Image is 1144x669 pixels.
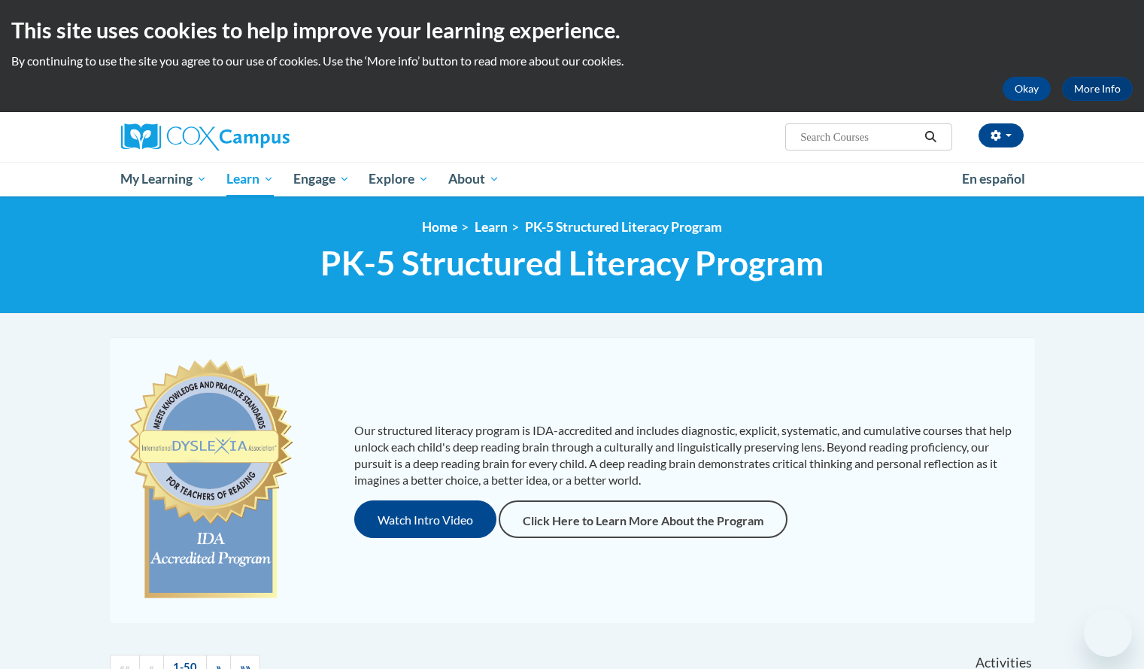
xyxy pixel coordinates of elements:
a: Engage [284,162,360,196]
a: Learn [475,219,508,235]
input: Search Courses [799,128,919,146]
a: Cox Campus [121,123,407,151]
button: Account Settings [979,123,1024,147]
a: Click Here to Learn More About the Program [499,500,787,538]
a: En español [952,163,1035,195]
span: My Learning [120,170,207,188]
a: Home [422,219,457,235]
span: Engage [293,170,350,188]
h2: This site uses cookies to help improve your learning experience. [11,15,1133,45]
iframe: Button to launch messaging window [1084,609,1132,657]
span: Learn [226,170,274,188]
button: Okay [1003,77,1051,101]
img: Cox Campus [121,123,290,151]
a: About [438,162,509,196]
button: Search [919,128,942,146]
span: PK-5 Structured Literacy Program [320,243,824,283]
p: By continuing to use the site you agree to our use of cookies. Use the ‘More info’ button to read... [11,53,1133,69]
span: About [448,170,499,188]
span: Explore [369,170,429,188]
div: Main menu [99,162,1046,196]
a: More Info [1062,77,1133,101]
a: My Learning [111,162,217,196]
a: Learn [217,162,284,196]
span: En español [962,171,1025,187]
button: Watch Intro Video [354,500,496,538]
a: Explore [359,162,438,196]
p: Our structured literacy program is IDA-accredited and includes diagnostic, explicit, systematic, ... [354,422,1020,488]
img: c477cda6-e343-453b-bfce-d6f9e9818e1c.png [125,352,297,608]
a: PK-5 Structured Literacy Program [525,219,722,235]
